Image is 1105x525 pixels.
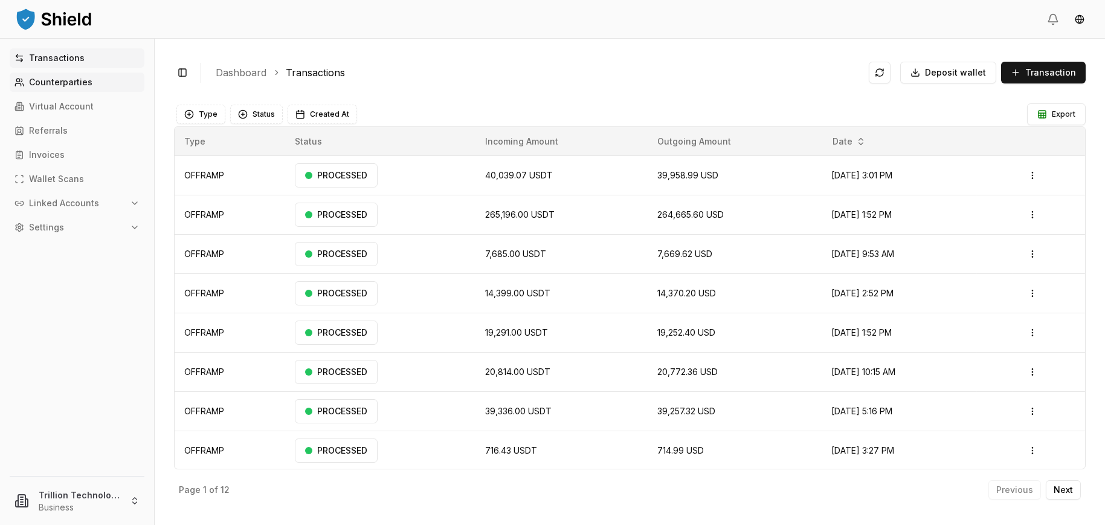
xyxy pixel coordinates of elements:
p: Business [39,501,120,514]
td: OFFRAMP [175,156,285,195]
td: OFFRAMP [175,274,285,313]
span: 39,336.00 USDT [485,406,552,416]
span: 7,685.00 USDT [485,249,546,259]
td: OFFRAMP [175,195,285,235]
p: Settings [29,223,64,232]
p: Referrals [29,126,68,135]
p: Trillion Technologies and Trading LLC [39,489,120,501]
th: Outgoing Amount [648,127,821,156]
p: Next [1054,486,1073,494]
span: [DATE] 5:16 PM [831,406,892,416]
button: Date [828,132,871,151]
p: Page [179,486,201,494]
span: 14,399.00 USDT [485,288,550,298]
button: Status [230,105,283,124]
div: PROCESSED [295,281,378,305]
p: Virtual Account [29,102,94,111]
div: PROCESSED [295,399,378,423]
a: Referrals [10,121,144,140]
span: [DATE] 3:27 PM [831,445,894,455]
span: 19,291.00 USDT [485,327,548,337]
span: Deposit wallet [925,67,986,79]
td: OFFRAMP [175,313,285,353]
span: [DATE] 2:52 PM [831,288,894,298]
button: Created At [288,105,357,124]
span: 716.43 USDT [485,445,537,455]
img: ShieldPay Logo [14,7,93,31]
span: [DATE] 3:01 PM [831,170,892,180]
span: 714.99 USD [657,445,704,455]
button: Transaction [1001,62,1086,83]
a: Transactions [286,65,345,80]
span: 14,370.20 USD [657,288,716,298]
p: of [209,486,218,494]
p: Transactions [29,54,85,62]
p: 12 [221,486,230,494]
button: Export [1027,103,1086,125]
span: 264,665.60 USD [657,209,724,220]
span: 40,039.07 USDT [485,170,553,180]
td: OFFRAMP [175,431,285,471]
th: Status [285,127,475,156]
button: Deposit wallet [900,62,996,83]
td: OFFRAMP [175,353,285,392]
button: Settings [10,218,144,237]
span: Created At [310,109,349,119]
button: Linked Accounts [10,194,144,213]
span: [DATE] 9:53 AM [831,249,894,259]
p: Invoices [29,151,65,159]
td: OFFRAMP [175,392,285,431]
button: Trillion Technologies and Trading LLCBusiness [5,481,149,520]
div: PROCESSED [295,439,378,463]
div: PROCESSED [295,203,378,227]
span: 19,252.40 USD [657,327,715,337]
p: Wallet Scans [29,175,84,183]
span: 7,669.62 USD [657,249,712,259]
th: Type [175,127,285,156]
td: OFFRAMP [175,235,285,274]
span: 39,958.99 USD [657,170,718,180]
span: [DATE] 1:52 PM [831,327,892,337]
div: PROCESSED [295,360,378,384]
div: PROCESSED [295,163,378,187]
span: Transaction [1025,67,1076,79]
nav: breadcrumb [216,65,859,80]
a: Wallet Scans [10,169,144,189]
p: 1 [203,486,207,494]
th: Incoming Amount [475,127,648,156]
span: 20,814.00 USDT [485,367,550,377]
a: Virtual Account [10,97,144,116]
span: 39,257.32 USD [657,406,715,416]
span: [DATE] 1:52 PM [831,209,892,220]
a: Counterparties [10,73,144,92]
button: Type [176,105,225,124]
span: 20,772.36 USD [657,367,718,377]
span: 265,196.00 USDT [485,209,555,220]
div: PROCESSED [295,242,378,266]
span: [DATE] 10:15 AM [831,367,895,377]
p: Linked Accounts [29,199,99,207]
a: Invoices [10,145,144,165]
p: Counterparties [29,78,92,86]
button: Next [1046,480,1081,500]
div: PROCESSED [295,321,378,345]
a: Transactions [10,48,144,68]
a: Dashboard [216,65,266,80]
